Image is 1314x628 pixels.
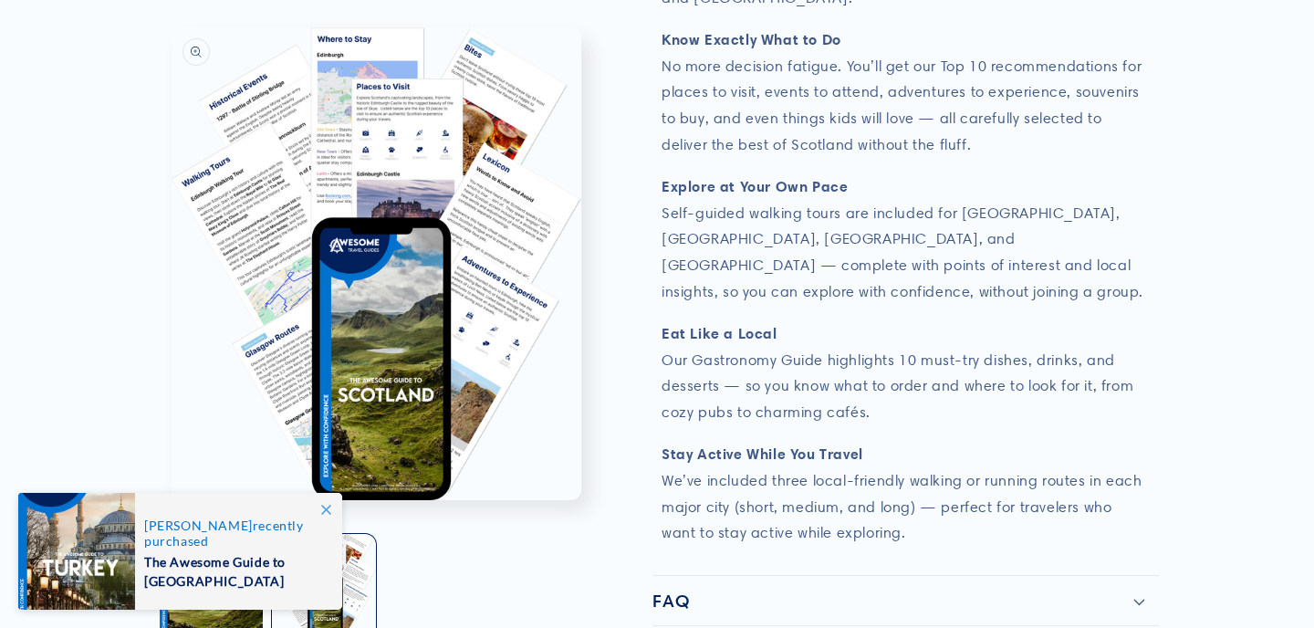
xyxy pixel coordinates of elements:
[144,518,323,549] span: recently purchased
[144,549,323,591] span: The Awesome Guide to [GEOGRAPHIC_DATA]
[662,30,841,48] strong: Know Exactly What to Do
[662,26,1150,159] p: No more decision fatigue. You’ll get our Top 10 recommendations for places to visit, events to at...
[662,445,863,463] strong: Stay Active While You Travel
[144,518,253,533] span: [PERSON_NAME]
[662,173,1150,306] p: Self-guided walking tours are included for [GEOGRAPHIC_DATA], [GEOGRAPHIC_DATA], [GEOGRAPHIC_DATA...
[652,576,1159,625] summary: FAQ
[662,441,1150,547] p: We’ve included three local-friendly walking or running routes in each major city (short, medium, ...
[652,590,689,612] h2: FAQ
[662,324,777,342] strong: Eat Like a Local
[662,177,848,195] strong: Explore at Your Own Pace
[662,320,1150,426] p: Our Gastronomy Guide highlights 10 must-try dishes, drinks, and desserts — so you know what to or...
